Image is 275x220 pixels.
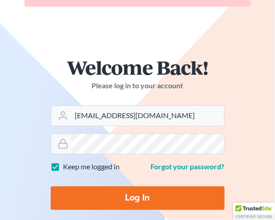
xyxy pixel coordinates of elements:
[51,81,225,91] p: Please log in to your account
[151,162,225,171] a: Forgot your password?
[51,187,225,210] input: Log In
[63,162,120,172] label: Keep me logged in
[72,106,224,126] input: Email Address
[233,203,275,220] div: TrustedSite Certified
[51,57,225,77] h1: Welcome Back!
